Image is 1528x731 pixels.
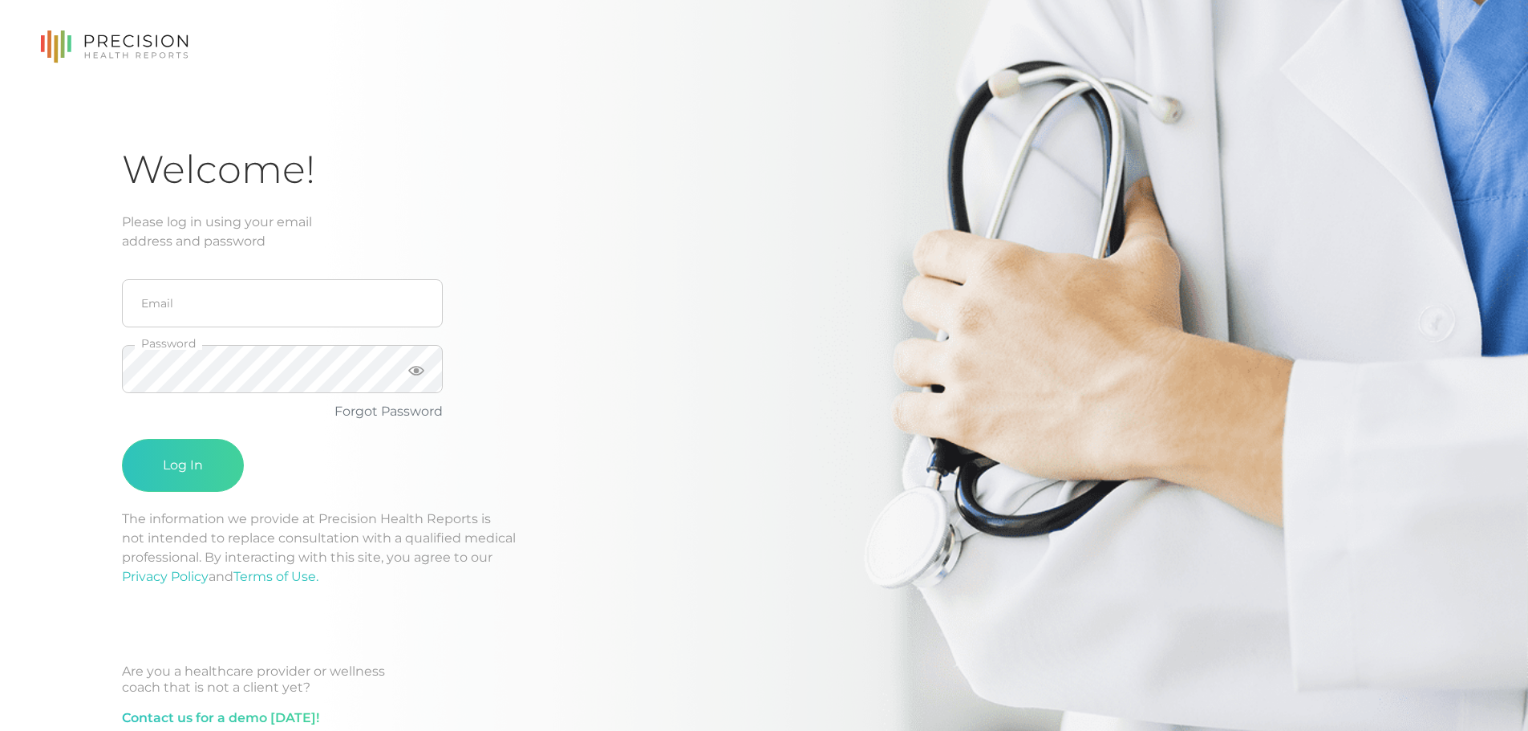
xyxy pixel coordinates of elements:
a: Forgot Password [334,404,443,419]
a: Privacy Policy [122,569,209,584]
div: Are you a healthcare provider or wellness coach that is not a client yet? [122,664,1406,696]
a: Terms of Use. [233,569,318,584]
h1: Welcome! [122,146,1406,193]
button: Log In [122,439,244,492]
div: Please log in using your email address and password [122,213,1406,251]
a: Contact us for a demo [DATE]! [122,709,319,728]
input: Email [122,279,443,327]
p: The information we provide at Precision Health Reports is not intended to replace consultation wi... [122,510,1406,587]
